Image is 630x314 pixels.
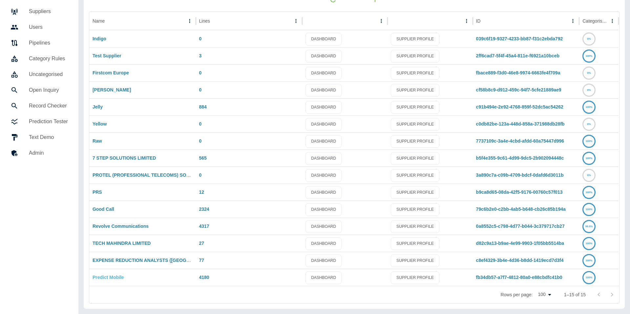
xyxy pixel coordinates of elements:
a: 0 [199,121,202,127]
a: [PERSON_NAME] [93,87,131,92]
a: b9ca8d65-08da-42f5-9176-00760c57f013 [476,189,563,195]
a: Suppliers [5,4,73,19]
a: Admin [5,145,73,161]
a: SUPPLIER PROFILE [391,84,439,97]
a: SUPPLIER PROFILE [391,169,439,182]
a: SUPPLIER PROFILE [391,186,439,199]
a: SUPPLIER PROFILE [391,135,439,148]
a: 0 [199,70,202,75]
a: 12 [199,189,204,195]
a: DASHBOARD [305,152,342,165]
a: 565 [199,155,207,161]
a: DASHBOARD [305,118,342,131]
a: 2324 [199,206,209,212]
h5: Record Checker [29,102,68,110]
h5: Text Demo [29,133,68,141]
div: ID [476,18,481,24]
a: 2ff6cad7-5f4f-45a4-811e-f6921a10bceb [476,53,559,58]
a: DASHBOARD [305,271,342,284]
a: Test Supplier [93,53,121,58]
h5: Pipelines [29,39,68,47]
button: Lines column menu [291,16,301,26]
a: Open Inquiry [5,82,73,98]
a: 3a890c7a-c09b-4709-bdcf-0dafd6d3011b [476,172,564,178]
h5: Users [29,23,68,31]
a: SUPPLIER PROFILE [391,254,439,267]
a: Revolve Communications [93,224,149,229]
a: DASHBOARD [305,220,342,233]
a: SUPPLIER PROFILE [391,203,439,216]
a: DASHBOARD [305,135,342,148]
a: 3 [199,53,202,58]
a: 100% [582,189,596,195]
p: 1–15 of 15 [564,291,586,298]
text: 0% [587,88,591,91]
a: Text Demo [5,129,73,145]
text: 99.9% [585,225,593,228]
div: Name [93,18,105,24]
a: 0% [582,70,596,75]
a: PROTEL (PROFESSIONAL TELECOMS) SOLUTIONS LIMITED [93,172,226,178]
a: SUPPLIER PROFILE [391,237,439,250]
a: 100% [582,53,596,58]
a: Good Call [93,206,114,212]
a: DASHBOARD [305,84,342,97]
a: SUPPLIER PROFILE [391,271,439,284]
a: 4317 [199,224,209,229]
a: DASHBOARD [305,101,342,114]
h5: Open Inquiry [29,86,68,94]
a: 0% [582,87,596,92]
a: 27 [199,241,204,246]
a: Pipelines [5,35,73,51]
a: 0 [199,87,202,92]
button: Categorised column menu [608,16,617,26]
text: 100% [586,242,592,245]
a: 4180 [199,275,209,280]
a: c8ef4329-3b4e-4d36-b8dd-1419ecd7d3f4 [476,258,564,263]
button: Name column menu [185,16,194,26]
a: fbace889-f3d0-46e8-9974-6663fe4f709a [476,70,560,75]
text: 100% [586,259,592,262]
a: 0% [582,36,596,41]
a: DASHBOARD [305,169,342,182]
a: 0% [582,172,596,178]
text: 0% [587,174,591,177]
h5: Admin [29,149,68,157]
a: 0% [582,121,596,127]
a: 0a8552c5-c798-4d77-b044-3c379717cb27 [476,224,565,229]
a: 79c6b2e0-c2bb-4ab5-b648-cb26c85b194a [476,206,566,212]
a: b5f4e355-9c61-4d99-9dc5-2b902094448c [476,155,564,161]
a: 884 [199,104,207,109]
a: DASHBOARD [305,203,342,216]
a: 100% [582,104,596,109]
div: 100 [535,290,553,299]
h5: Prediction Tester [29,118,68,126]
a: SUPPLIER PROFILE [391,118,439,131]
a: fb34db57-a7f7-4812-80a0-e88cbdfc41b0 [476,275,562,280]
h5: Uncategorised [29,70,68,78]
text: 100% [586,106,592,108]
button: column menu [462,16,471,26]
text: 100% [586,140,592,143]
a: SUPPLIER PROFILE [391,220,439,233]
button: ID column menu [568,16,577,26]
p: Rows per page: [500,291,533,298]
a: PRS [93,189,102,195]
a: DASHBOARD [305,186,342,199]
a: Users [5,19,73,35]
text: 100% [586,191,592,194]
a: Category Rules [5,51,73,67]
a: SUPPLIER PROFILE [391,101,439,114]
text: 0% [587,71,591,74]
a: TECH MAHINDRA LIMITED [93,241,151,246]
a: EXPENSE REDUCTION ANALYSTS ([GEOGRAPHIC_DATA]) LIMITED [93,258,241,263]
div: Categorised [582,18,607,24]
div: Lines [199,18,210,24]
a: 100% [582,258,596,263]
a: 7737109c-3a4e-4cbd-afdd-60a75447d996 [476,138,564,144]
a: DASHBOARD [305,33,342,46]
button: column menu [377,16,386,26]
a: 100% [582,138,596,144]
a: Jelly [93,104,103,109]
a: SUPPLIER PROFILE [391,50,439,63]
